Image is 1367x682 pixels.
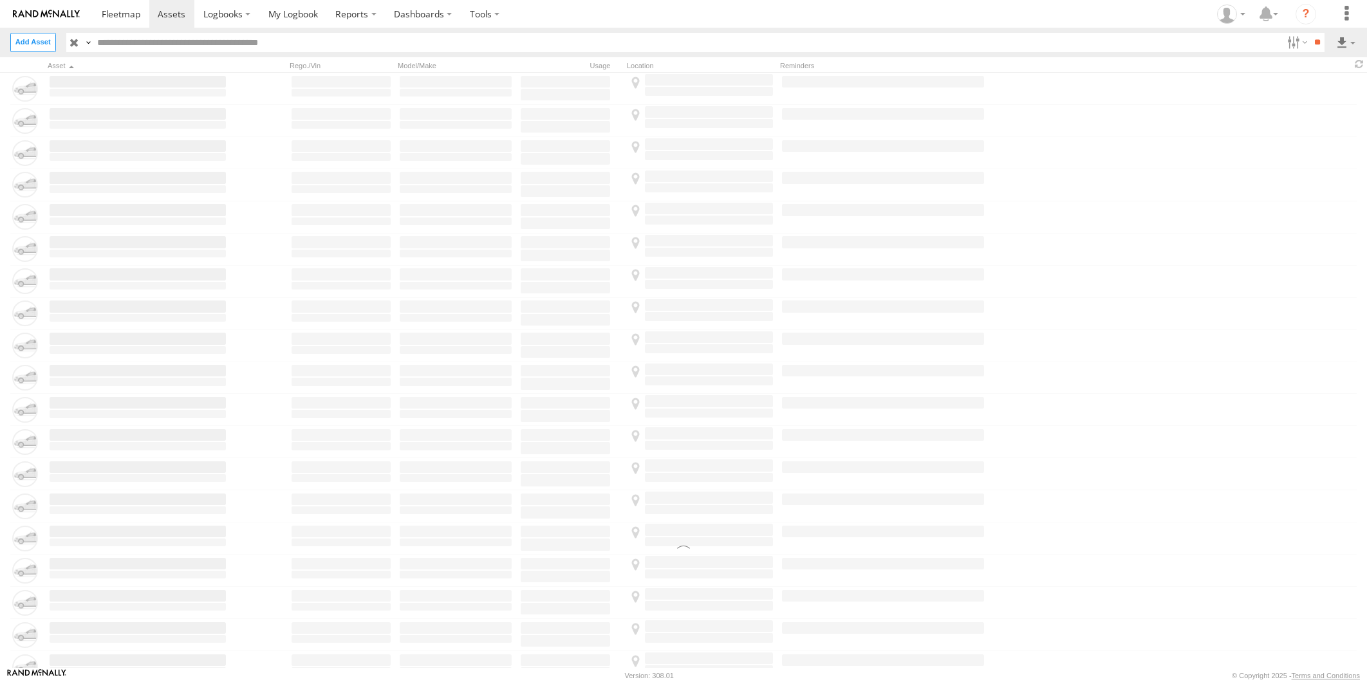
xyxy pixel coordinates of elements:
[1232,672,1360,679] div: © Copyright 2025 -
[1282,33,1310,51] label: Search Filter Options
[1352,59,1367,71] span: Refresh
[7,669,66,682] a: Visit our Website
[780,61,986,70] div: Reminders
[519,61,622,70] div: Usage
[398,61,514,70] div: Model/Make
[625,672,674,679] div: Version: 308.01
[10,33,56,51] label: Create New Asset
[48,61,228,70] div: Click to Sort
[1335,33,1357,51] label: Export results as...
[82,33,93,51] label: Search Query
[290,61,393,70] div: Rego./Vin
[1213,5,1250,24] div: Zarni Lwin
[1296,4,1316,24] i: ?
[1292,672,1360,679] a: Terms and Conditions
[13,10,80,19] img: rand-logo.svg
[627,61,775,70] div: Location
